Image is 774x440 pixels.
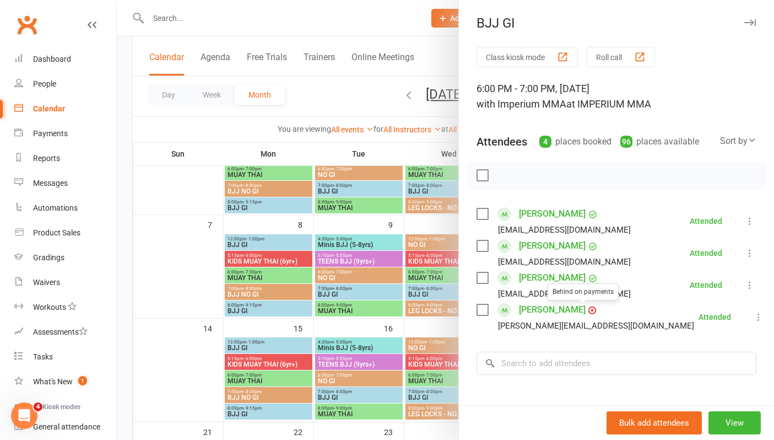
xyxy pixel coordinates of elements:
[33,154,60,163] div: Reports
[620,134,699,149] div: places available
[587,47,655,67] button: Roll call
[11,403,37,429] iframe: Intercom live chat
[477,98,566,110] span: with Imperium MMA
[539,136,551,148] div: 4
[14,146,116,171] a: Reports
[33,79,56,88] div: People
[14,369,116,394] a: What's New1
[14,72,116,96] a: People
[33,278,60,287] div: Waivers
[477,352,756,375] input: Search to add attendees
[566,98,651,110] span: at IMPERIUM MMA
[14,96,116,121] a: Calendar
[498,223,631,237] div: [EMAIL_ADDRESS][DOMAIN_NAME]
[33,253,64,262] div: Gradings
[14,196,116,221] a: Automations
[14,320,116,345] a: Assessments
[33,129,68,138] div: Payments
[699,313,731,321] div: Attended
[14,345,116,369] a: Tasks
[34,403,42,411] span: 4
[519,205,586,223] a: [PERSON_NAME]
[498,255,631,269] div: [EMAIL_ADDRESS][DOMAIN_NAME]
[519,301,586,319] a: [PERSON_NAME]
[720,134,756,148] div: Sort by
[33,228,80,237] div: Product Sales
[498,287,631,301] div: [EMAIL_ADDRESS][DOMAIN_NAME]
[607,411,702,434] button: Bulk add attendees
[33,179,68,187] div: Messages
[690,217,722,225] div: Attended
[33,328,88,336] div: Assessments
[33,377,73,386] div: What's New
[620,136,632,148] div: 96
[477,81,756,112] div: 6:00 PM - 7:00 PM, [DATE]
[13,11,41,39] a: Clubworx
[14,270,116,295] a: Waivers
[477,134,527,149] div: Attendees
[477,47,578,67] button: Class kiosk mode
[14,245,116,270] a: Gradings
[14,295,116,320] a: Workouts
[548,283,619,301] div: Behind on payments
[519,269,586,287] a: [PERSON_NAME]
[519,237,586,255] a: [PERSON_NAME]
[14,121,116,146] a: Payments
[690,249,722,257] div: Attended
[33,203,78,212] div: Automations
[33,303,66,312] div: Workouts
[14,171,116,196] a: Messages
[459,15,774,31] div: BJJ GI
[708,411,761,434] button: View
[78,376,87,385] span: 1
[33,352,53,361] div: Tasks
[14,415,116,439] a: General attendance kiosk mode
[33,422,100,431] div: General attendance
[14,221,116,245] a: Product Sales
[498,319,694,333] div: [PERSON_NAME][EMAIL_ADDRESS][DOMAIN_NAME]
[33,55,71,63] div: Dashboard
[690,281,722,289] div: Attended
[14,47,116,72] a: Dashboard
[33,104,65,113] div: Calendar
[539,134,611,149] div: places booked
